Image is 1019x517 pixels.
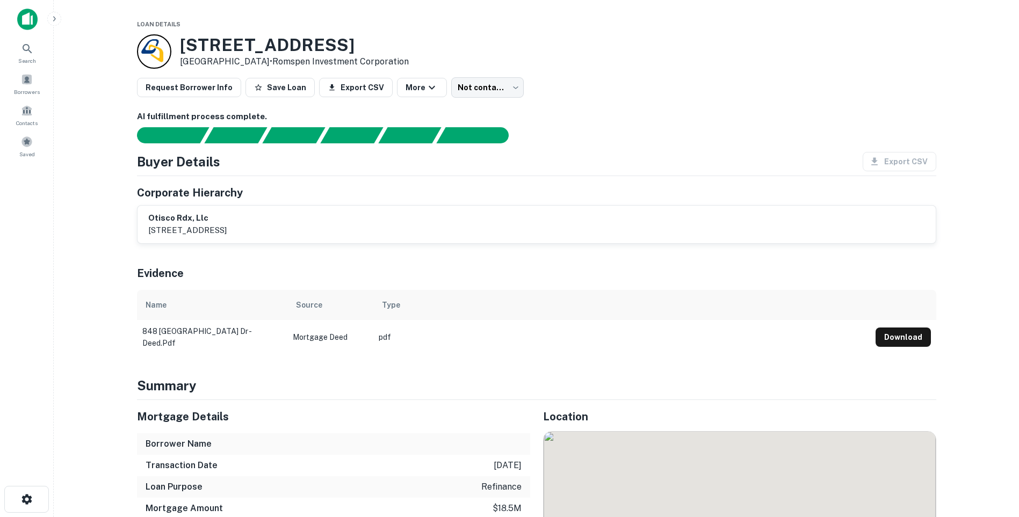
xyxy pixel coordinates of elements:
th: Name [137,290,287,320]
td: 848 [GEOGRAPHIC_DATA] dr - deed.pdf [137,320,287,354]
div: Sending borrower request to AI... [124,127,205,143]
p: refinance [481,480,522,493]
h6: Loan Purpose [146,480,203,493]
h5: Corporate Hierarchy [137,185,243,201]
h5: Location [543,409,936,425]
div: Type [382,298,400,311]
div: scrollable content [137,290,936,350]
span: Contacts [16,119,38,127]
div: Principals found, still searching for contact information. This may take time... [378,127,441,143]
div: AI fulfillment process complete. [437,127,522,143]
h5: Evidence [137,265,184,281]
th: Type [373,290,870,320]
div: Source [296,298,322,311]
h6: otisco rdx, llc [148,212,227,224]
span: Loan Details [137,21,180,27]
a: Romspen Investment Corporation [272,56,409,67]
a: Saved [3,132,50,161]
span: Saved [19,150,35,158]
h6: AI fulfillment process complete. [137,111,936,123]
iframe: Chat Widget [965,431,1019,483]
h4: Buyer Details [137,152,220,171]
div: Your request is received and processing... [204,127,267,143]
img: capitalize-icon.png [17,9,38,30]
td: Mortgage Deed [287,320,373,354]
th: Source [287,290,373,320]
button: Save Loan [245,78,315,97]
button: Download [876,327,931,347]
td: pdf [373,320,870,354]
a: Search [3,38,50,67]
p: $18.5m [493,502,522,515]
div: Documents found, AI parsing details... [262,127,325,143]
button: Request Borrower Info [137,78,241,97]
h6: Mortgage Amount [146,502,223,515]
a: Borrowers [3,69,50,98]
span: Borrowers [14,88,40,96]
button: Export CSV [319,78,393,97]
p: [GEOGRAPHIC_DATA] • [180,55,409,68]
div: Name [146,298,167,311]
h5: Mortgage Details [137,409,530,425]
div: Principals found, AI now looking for contact information... [320,127,383,143]
h4: Summary [137,376,936,395]
div: Not contacted [451,77,524,98]
a: Contacts [3,100,50,129]
h3: [STREET_ADDRESS] [180,35,409,55]
h6: Transaction Date [146,459,218,472]
p: [STREET_ADDRESS] [148,224,227,237]
p: [DATE] [494,459,522,472]
button: More [397,78,447,97]
h6: Borrower Name [146,438,212,450]
span: Search [18,56,36,65]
